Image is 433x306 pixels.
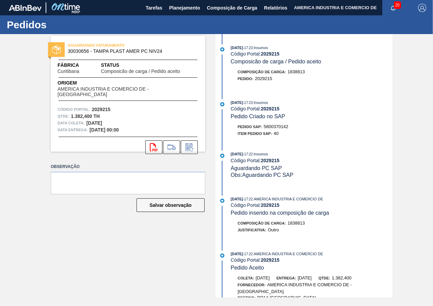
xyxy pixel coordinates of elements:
[220,154,224,158] img: atual
[318,276,330,280] span: Qtde:
[231,113,285,119] span: Pedido Criado no SAP
[261,158,279,163] strong: 2029215
[231,101,243,105] span: [DATE]
[238,228,266,232] span: Justificativa:
[220,254,224,258] img: atual
[231,172,293,178] span: Obs: Aguardando PC SAP
[243,46,253,50] span: - 17:23
[58,113,69,120] span: Qtde :
[253,252,323,256] span: : AMERICA INDUSTRIA E COMERCIO DE
[238,282,352,294] span: AMERICA INDUSTRIA E COMERCIO DE - [GEOGRAPHIC_DATA]
[238,296,256,300] span: Destino:
[51,162,205,172] label: Observação
[169,4,200,12] span: Planejamento
[220,47,224,51] img: atual
[418,4,426,12] img: Logout
[243,197,253,201] span: - 17:22
[231,59,321,64] span: Composicão de carga / Pedido aceito
[264,4,287,12] span: Relatórios
[9,5,42,11] img: TNhmsLtSVTkK8tSr43FrP2fwEKptu5GPRR3wAAAABJRU5ErkJggg==
[146,4,162,12] span: Tarefas
[268,227,279,232] span: Outro
[90,127,119,133] strong: [DATE] 00:00
[231,158,392,163] div: Código Portal:
[256,275,270,280] span: [DATE]
[243,101,253,105] span: - 17:23
[92,107,111,112] strong: 2029215
[238,70,286,74] span: Composição de Carga :
[220,199,224,203] img: atual
[261,51,279,57] strong: 2029215
[181,140,198,154] div: Informar alteração no pedido
[68,49,191,54] span: 30030656 - TAMPA PLAST AMER PC NIV24
[231,165,282,171] span: Aguardando PC SAP
[137,198,205,212] button: Salvar observação
[163,140,180,154] div: Ir para Composição de Carga
[231,265,264,271] span: Pedido Aceito
[58,87,198,97] span: AMERICA INDUSTRIA E COMERCIO DE - [GEOGRAPHIC_DATA]
[298,275,311,280] span: [DATE]
[264,124,288,129] span: 5800370142
[58,106,90,113] span: Código Portal:
[86,120,102,126] strong: [DATE]
[332,275,352,280] span: 1.382,400
[253,46,268,50] span: : Insumos
[231,210,329,216] span: Pedido inserido na composição de carga
[276,276,296,280] span: Entrega:
[394,1,401,9] span: 20
[58,69,79,74] span: Curitibana
[68,42,163,49] span: AGUARDANDO FATURAMENTO
[58,62,101,69] span: Fábrica
[220,102,224,106] img: atual
[238,125,262,129] span: Pedido SAP:
[58,126,88,133] span: Data entrega:
[71,113,100,119] strong: 1.382,400 TH
[231,46,243,50] span: [DATE]
[382,3,404,13] button: Notificações
[145,140,162,154] div: Abrir arquivo PDF
[58,120,85,126] span: Data coleta:
[257,295,316,300] span: BR14-[GEOGRAPHIC_DATA]
[274,131,278,136] span: 40
[231,197,243,201] span: [DATE]
[231,202,392,208] div: Código Portal:
[101,62,198,69] span: Status
[231,51,392,57] div: Código Portal:
[261,257,279,263] strong: 2029215
[238,276,254,280] span: Coleta:
[231,257,392,263] div: Código Portal:
[231,252,243,256] span: [DATE]
[288,220,305,226] span: 1838813
[253,152,268,156] span: : Insumos
[58,79,198,87] span: Origem
[101,69,180,74] span: Composicão de carga / Pedido aceito
[238,77,253,81] span: Pedido :
[261,106,279,111] strong: 2029215
[253,197,323,201] span: : AMERICA INDUSTRIA E COMERCIO DE
[243,152,253,156] span: - 17:22
[243,252,253,256] span: - 17:22
[52,45,61,54] img: status
[231,152,243,156] span: [DATE]
[261,202,279,208] strong: 2029215
[288,69,305,74] span: 1838813
[231,106,392,111] div: Código Portal:
[238,283,266,287] span: Fornecedor:
[207,4,257,12] span: Composição de Carga
[238,132,272,136] span: Item pedido SAP:
[238,221,286,225] span: Composição de Carga :
[7,21,128,29] h1: Pedidos
[255,76,272,81] span: 2029215
[253,101,268,105] span: : Insumos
